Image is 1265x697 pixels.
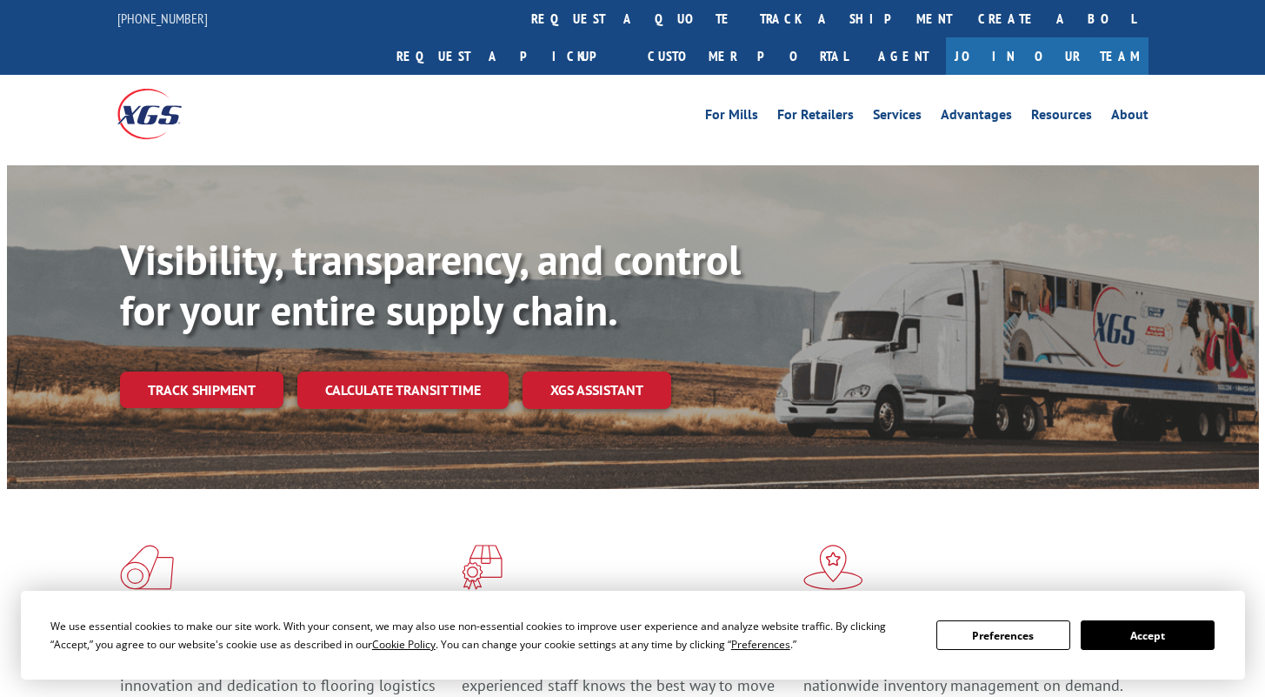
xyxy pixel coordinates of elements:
[731,637,790,652] span: Preferences
[803,545,863,590] img: xgs-icon-flagship-distribution-model-red
[21,591,1245,680] div: Cookie Consent Prompt
[936,620,1070,650] button: Preferences
[372,637,436,652] span: Cookie Policy
[462,545,503,590] img: xgs-icon-focused-on-flooring-red
[297,372,509,409] a: Calculate transit time
[1081,620,1215,650] button: Accept
[941,108,1012,127] a: Advantages
[120,372,283,408] a: Track shipment
[635,37,861,75] a: Customer Portal
[50,617,915,653] div: We use essential cookies to make our site work. With your consent, we may also use non-essential ...
[383,37,635,75] a: Request a pickup
[1031,108,1092,127] a: Resources
[777,108,854,127] a: For Retailers
[946,37,1148,75] a: Join Our Team
[1111,108,1148,127] a: About
[873,108,922,127] a: Services
[120,545,174,590] img: xgs-icon-total-supply-chain-intelligence-red
[523,372,671,409] a: XGS ASSISTANT
[117,10,208,27] a: [PHONE_NUMBER]
[861,37,946,75] a: Agent
[120,232,741,337] b: Visibility, transparency, and control for your entire supply chain.
[705,108,758,127] a: For Mills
